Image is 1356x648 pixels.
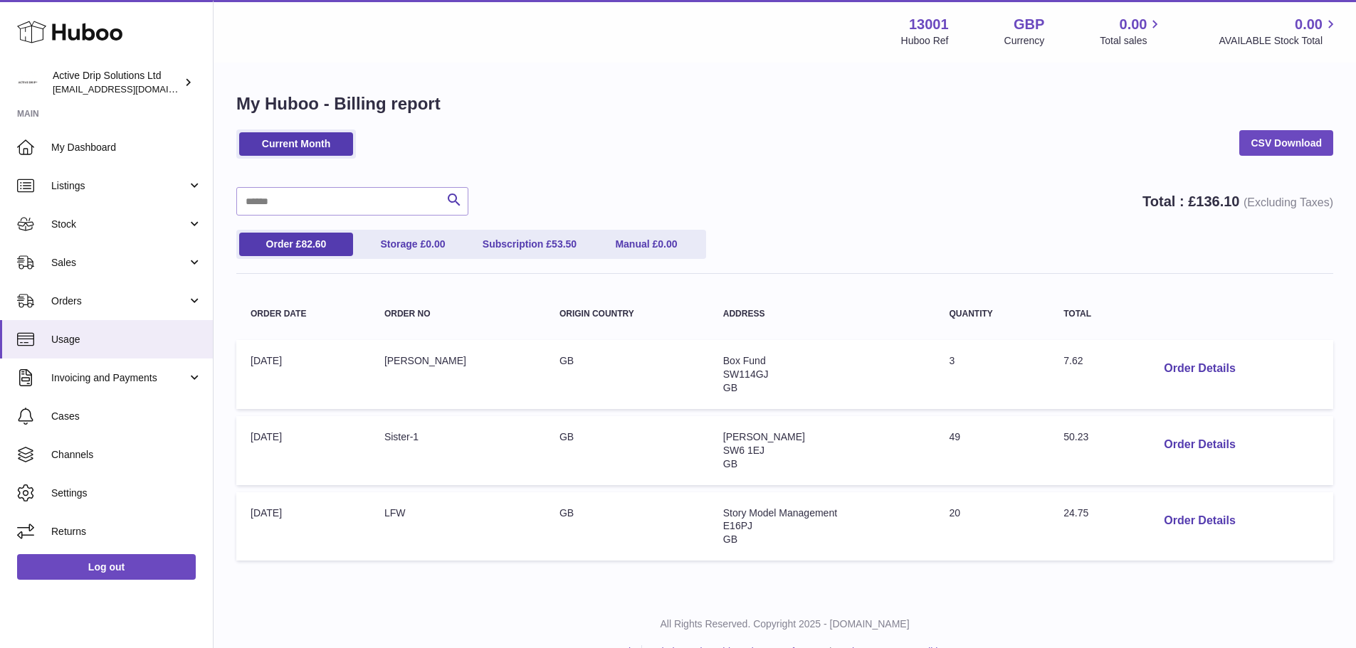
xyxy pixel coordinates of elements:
[723,458,737,469] span: GB
[723,431,805,442] span: [PERSON_NAME]
[723,368,769,380] span: SW114GJ
[935,340,1049,409] td: 3
[545,340,709,409] td: GB
[370,416,545,485] td: Sister-1
[370,492,545,561] td: LFW
[53,69,181,96] div: Active Drip Solutions Ltd
[1100,34,1163,48] span: Total sales
[51,410,202,423] span: Cases
[545,492,709,561] td: GB
[1196,193,1239,209] span: 136.10
[1152,506,1246,536] button: Order Details
[935,492,1049,561] td: 20
[723,382,737,393] span: GB
[1239,130,1333,156] a: CSV Download
[901,34,949,48] div: Huboo Ref
[1120,15,1147,34] span: 0.00
[1152,430,1246,460] button: Order Details
[370,340,545,409] td: [PERSON_NAME]
[51,179,187,193] span: Listings
[1063,355,1083,366] span: 7.62
[473,233,587,256] a: Subscription £53.50
[723,355,766,366] span: Box Fund
[236,416,370,485] td: [DATE]
[1004,34,1045,48] div: Currency
[723,507,837,519] span: Story Model Management
[239,233,353,256] a: Order £82.60
[51,448,202,462] span: Channels
[51,525,202,538] span: Returns
[935,416,1049,485] td: 49
[1295,15,1323,34] span: 0.00
[426,238,445,250] span: 0.00
[370,295,545,333] th: Order no
[1049,295,1138,333] th: Total
[1063,431,1088,442] span: 50.23
[236,492,370,561] td: [DATE]
[1152,354,1246,383] button: Order Details
[51,294,187,308] span: Orders
[545,416,709,485] td: GB
[723,533,737,545] span: GB
[1219,34,1339,48] span: AVAILABLE Stock Total
[1219,15,1339,48] a: 0.00 AVAILABLE Stock Total
[709,295,935,333] th: Address
[239,132,353,156] a: Current Month
[1063,507,1088,519] span: 24.75
[935,295,1049,333] th: Quantity
[51,333,202,346] span: Usage
[723,520,752,531] span: E16PJ
[51,371,187,385] span: Invoicing and Payments
[909,15,949,34] strong: 13001
[658,238,677,250] span: 0.00
[17,554,196,580] a: Log out
[51,218,187,231] span: Stock
[552,238,577,250] span: 53.50
[51,256,187,270] span: Sales
[17,72,38,93] img: internalAdmin-13001@internal.huboo.com
[225,617,1345,631] p: All Rights Reserved. Copyright 2025 - [DOMAIN_NAME]
[1244,196,1333,208] span: (Excluding Taxes)
[51,487,202,500] span: Settings
[236,92,1333,115] h1: My Huboo - Billing report
[1142,193,1333,209] strong: Total : £
[723,445,764,456] span: SW6 1EJ
[356,233,470,256] a: Storage £0.00
[1014,15,1044,34] strong: GBP
[53,83,209,95] span: [EMAIL_ADDRESS][DOMAIN_NAME]
[51,141,202,154] span: My Dashboard
[236,340,370,409] td: [DATE]
[301,238,326,250] span: 82.60
[589,233,703,256] a: Manual £0.00
[236,295,370,333] th: Order Date
[1100,15,1163,48] a: 0.00 Total sales
[545,295,709,333] th: Origin Country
